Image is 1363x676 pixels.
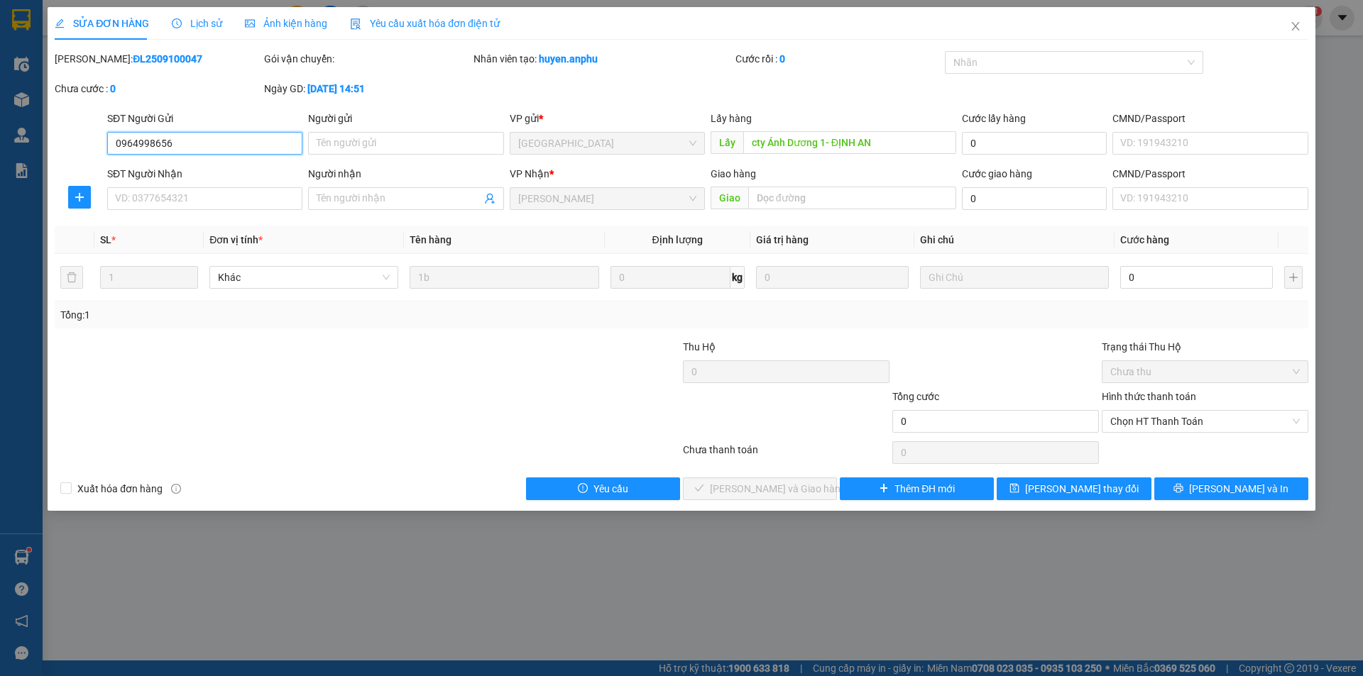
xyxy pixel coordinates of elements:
div: Người gửi [308,111,503,126]
label: Hình thức thanh toán [1102,391,1196,402]
input: Cước lấy hàng [962,132,1107,155]
button: plus [1284,266,1303,289]
th: Ghi chú [914,226,1115,254]
span: Lấy [711,131,743,154]
span: Lấy hàng [711,113,752,124]
span: Định lượng [652,234,703,245]
span: clock-circle [172,18,182,28]
span: Xuất hóa đơn hàng [72,481,168,497]
span: save [1009,483,1019,494]
input: Dọc đường [748,187,956,209]
span: Thêm ĐH mới [894,481,955,497]
span: info-circle [171,484,181,494]
input: Ghi Chú [920,266,1109,289]
div: Cước rồi : [735,51,942,67]
div: Người nhận [308,166,503,182]
div: Tổng: 1 [60,307,526,323]
span: [PERSON_NAME] và In [1189,481,1288,497]
button: plus [68,186,91,209]
span: Lịch sử [172,18,222,29]
button: exclamation-circleYêu cầu [526,477,680,500]
div: Ngày GD: [264,81,471,96]
b: 0 [779,53,785,65]
b: [DATE] 14:51 [307,83,365,94]
span: plus [69,192,90,203]
div: Gói vận chuyển: [264,51,471,67]
span: exclamation-circle [578,483,588,494]
span: printer [1173,483,1183,494]
span: picture [245,18,255,28]
button: check[PERSON_NAME] và Giao hàng [683,477,837,500]
div: Chưa cước : [55,81,261,96]
span: [PERSON_NAME] thay đổi [1025,481,1139,497]
span: Chọn HT Thanh Toán [1110,411,1300,432]
span: Khác [218,267,390,288]
input: Dọc đường [743,131,956,154]
button: plusThêm ĐH mới [840,477,994,500]
img: icon [350,18,361,30]
b: 0 [110,83,116,94]
div: CMND/Passport [1112,166,1308,182]
button: save[PERSON_NAME] thay đổi [997,477,1151,500]
div: SĐT Người Nhận [107,166,302,182]
span: Phan Thiết [518,188,696,209]
span: kg [730,266,745,289]
div: SĐT Người Gửi [107,111,302,126]
span: Cước hàng [1120,234,1169,245]
span: Giao hàng [711,168,756,179]
div: Trạng thái Thu Hộ [1102,339,1308,355]
div: Nhân viên tạo: [474,51,733,67]
div: [PERSON_NAME]: [55,51,261,67]
span: Yêu cầu [593,481,628,497]
span: Đơn vị tính [209,234,263,245]
span: Chưa thu [1110,361,1300,382]
span: SỬA ĐƠN HÀNG [55,18,149,29]
input: 0 [756,266,909,289]
span: SL [100,234,111,245]
input: Cước giao hàng [962,187,1107,210]
span: close [1290,21,1301,32]
div: CMND/Passport [1112,111,1308,126]
span: Giao [711,187,748,209]
label: Cước lấy hàng [962,113,1026,124]
span: Ảnh kiện hàng [245,18,327,29]
span: Đà Lạt [518,133,696,154]
b: huyen.anphu [539,53,598,65]
span: Yêu cầu xuất hóa đơn điện tử [350,18,500,29]
b: ĐL2509100047 [133,53,202,65]
button: Close [1276,7,1315,47]
span: edit [55,18,65,28]
button: printer[PERSON_NAME] và In [1154,477,1308,500]
span: VP Nhận [510,168,549,179]
input: VD: Bàn, Ghế [410,266,598,289]
span: plus [879,483,889,494]
span: Giá trị hàng [756,234,809,245]
span: Tổng cước [892,391,939,402]
span: user-add [484,193,496,204]
div: VP gửi [510,111,705,126]
div: Chưa thanh toán [681,442,891,467]
button: delete [60,266,83,289]
span: Thu Hộ [683,341,716,353]
span: Tên hàng [410,234,451,245]
label: Cước giao hàng [962,168,1032,179]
